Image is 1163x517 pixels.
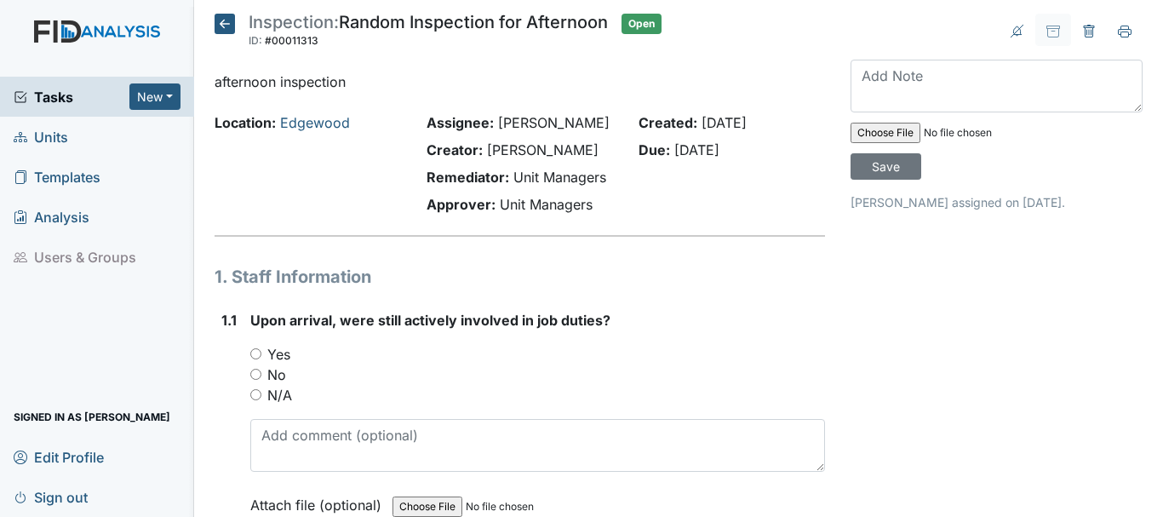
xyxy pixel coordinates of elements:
[14,404,170,430] span: Signed in as [PERSON_NAME]
[513,169,606,186] span: Unit Managers
[851,153,921,180] input: Save
[427,196,496,213] strong: Approver:
[622,14,662,34] span: Open
[427,169,509,186] strong: Remediator:
[250,389,261,400] input: N/A
[267,365,286,385] label: No
[851,193,1143,211] p: [PERSON_NAME] assigned on [DATE].
[215,72,825,92] p: afternoon inspection
[487,141,599,158] span: [PERSON_NAME]
[498,114,610,131] span: [PERSON_NAME]
[250,485,388,515] label: Attach file (optional)
[249,34,262,47] span: ID:
[14,164,100,190] span: Templates
[215,264,825,290] h1: 1. Staff Information
[427,141,483,158] strong: Creator:
[14,204,89,230] span: Analysis
[639,114,697,131] strong: Created:
[14,87,129,107] a: Tasks
[215,114,276,131] strong: Location:
[265,34,318,47] span: #00011313
[280,114,350,131] a: Edgewood
[250,348,261,359] input: Yes
[500,196,593,213] span: Unit Managers
[427,114,494,131] strong: Assignee:
[702,114,747,131] span: [DATE]
[14,444,104,470] span: Edit Profile
[14,484,88,510] span: Sign out
[249,14,608,51] div: Random Inspection for Afternoon
[249,12,339,32] span: Inspection:
[250,312,610,329] span: Upon arrival, were still actively involved in job duties?
[221,310,237,330] label: 1.1
[267,385,292,405] label: N/A
[250,369,261,380] input: No
[639,141,670,158] strong: Due:
[674,141,719,158] span: [DATE]
[14,124,68,150] span: Units
[267,344,290,365] label: Yes
[129,83,180,110] button: New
